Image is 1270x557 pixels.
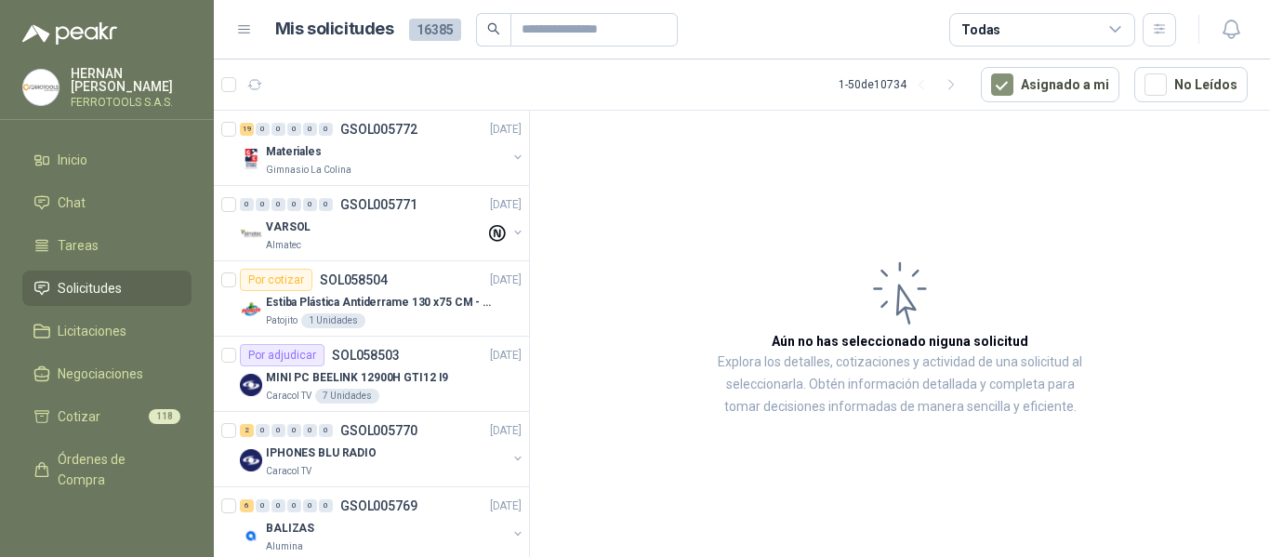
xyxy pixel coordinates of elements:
[409,19,461,41] span: 16385
[22,271,192,306] a: Solicitudes
[58,278,122,298] span: Solicitudes
[266,369,448,387] p: MINI PC BEELINK 12900H GTI12 I9
[240,524,262,547] img: Company Logo
[320,273,388,286] p: SOL058504
[240,499,254,512] div: 6
[266,238,301,253] p: Almatec
[271,198,285,211] div: 0
[23,70,59,105] img: Company Logo
[266,539,303,554] p: Alumina
[275,16,394,43] h1: Mis solicitudes
[266,444,377,462] p: IPHONES BLU RADIO
[266,143,322,161] p: Materiales
[340,123,417,136] p: GSOL005772
[22,356,192,391] a: Negociaciones
[490,347,522,365] p: [DATE]
[303,424,317,437] div: 0
[340,424,417,437] p: GSOL005770
[319,123,333,136] div: 0
[240,495,525,554] a: 6 0 0 0 0 0 GSOL005769[DATE] Company LogoBALIZASAlumina
[487,22,500,35] span: search
[303,198,317,211] div: 0
[58,150,87,170] span: Inicio
[490,121,522,139] p: [DATE]
[240,424,254,437] div: 2
[22,399,192,434] a: Cotizar118
[839,70,966,99] div: 1 - 50 de 10734
[332,349,400,362] p: SOL058503
[287,499,301,512] div: 0
[240,419,525,479] a: 2 0 0 0 0 0 GSOL005770[DATE] Company LogoIPHONES BLU RADIOCaracol TV
[214,337,529,412] a: Por adjudicarSOL058503[DATE] Company LogoMINI PC BEELINK 12900H GTI12 I9Caracol TV7 Unidades
[271,499,285,512] div: 0
[256,499,270,512] div: 0
[58,192,86,213] span: Chat
[240,298,262,321] img: Company Logo
[301,313,365,328] div: 1 Unidades
[240,148,262,170] img: Company Logo
[490,272,522,289] p: [DATE]
[22,313,192,349] a: Licitaciones
[256,123,270,136] div: 0
[340,499,417,512] p: GSOL005769
[22,505,192,540] a: Remisiones
[303,499,317,512] div: 0
[266,163,351,178] p: Gimnasio La Colina
[287,424,301,437] div: 0
[315,389,379,404] div: 7 Unidades
[240,374,262,396] img: Company Logo
[240,193,525,253] a: 0 0 0 0 0 0 GSOL005771[DATE] Company LogoVARSOLAlmatec
[240,198,254,211] div: 0
[58,321,126,341] span: Licitaciones
[58,449,174,490] span: Órdenes de Compra
[266,313,298,328] p: Patojito
[58,235,99,256] span: Tareas
[266,464,311,479] p: Caracol TV
[716,351,1084,418] p: Explora los detalles, cotizaciones y actividad de una solicitud al seleccionarla. Obtén informaci...
[266,294,497,312] p: Estiba Plástica Antiderrame 130 x75 CM - Capacidad 180-200 Litros
[772,331,1028,351] h3: Aún no has seleccionado niguna solicitud
[71,67,192,93] p: HERNAN [PERSON_NAME]
[256,424,270,437] div: 0
[240,449,262,471] img: Company Logo
[149,409,180,424] span: 118
[58,364,143,384] span: Negociaciones
[319,424,333,437] div: 0
[22,142,192,178] a: Inicio
[490,497,522,515] p: [DATE]
[22,228,192,263] a: Tareas
[1134,67,1248,102] button: No Leídos
[240,344,324,366] div: Por adjudicar
[266,219,311,236] p: VARSOL
[22,185,192,220] a: Chat
[71,97,192,108] p: FERROTOOLS S.A.S.
[240,118,525,178] a: 19 0 0 0 0 0 GSOL005772[DATE] Company LogoMaterialesGimnasio La Colina
[490,196,522,214] p: [DATE]
[58,406,100,427] span: Cotizar
[22,442,192,497] a: Órdenes de Compra
[319,198,333,211] div: 0
[287,198,301,211] div: 0
[256,198,270,211] div: 0
[271,424,285,437] div: 0
[240,123,254,136] div: 19
[266,389,311,404] p: Caracol TV
[319,499,333,512] div: 0
[240,269,312,291] div: Por cotizar
[240,223,262,245] img: Company Logo
[490,422,522,440] p: [DATE]
[287,123,301,136] div: 0
[981,67,1119,102] button: Asignado a mi
[214,261,529,337] a: Por cotizarSOL058504[DATE] Company LogoEstiba Plástica Antiderrame 130 x75 CM - Capacidad 180-200...
[961,20,1000,40] div: Todas
[303,123,317,136] div: 0
[266,520,314,537] p: BALIZAS
[22,22,117,45] img: Logo peakr
[271,123,285,136] div: 0
[340,198,417,211] p: GSOL005771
